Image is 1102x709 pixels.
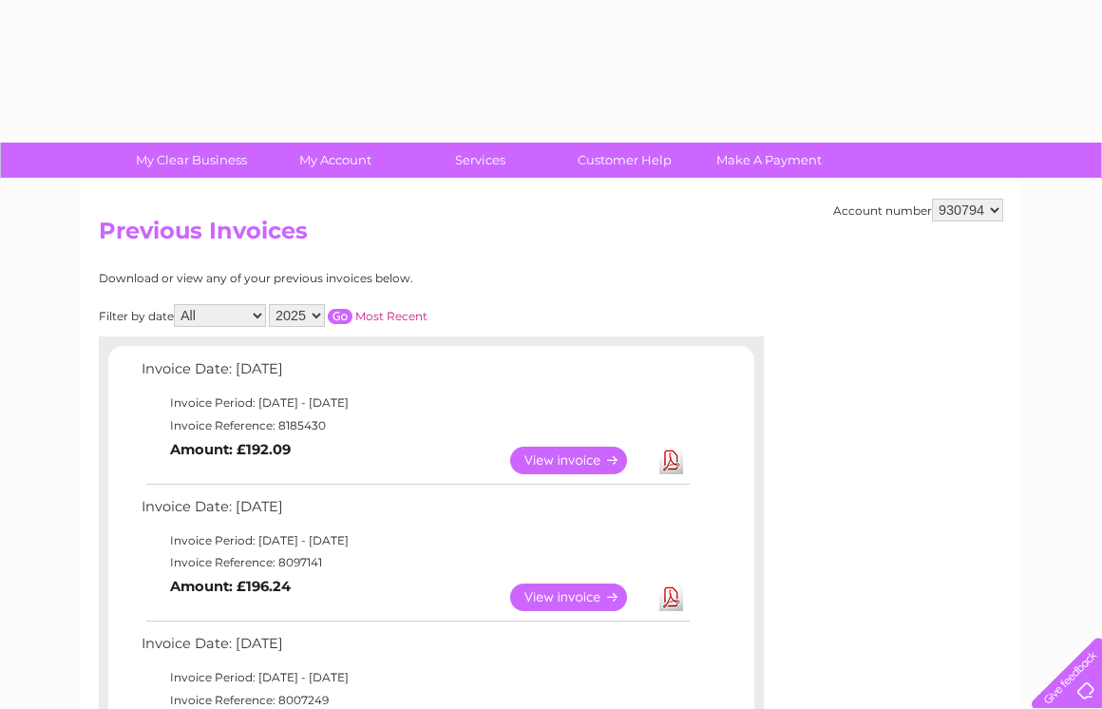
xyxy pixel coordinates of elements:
[510,447,650,474] a: View
[170,578,291,595] b: Amount: £196.24
[137,494,693,529] td: Invoice Date: [DATE]
[510,584,650,611] a: View
[402,143,559,178] a: Services
[691,143,847,178] a: Make A Payment
[99,304,598,327] div: Filter by date
[833,199,1003,221] div: Account number
[137,529,693,552] td: Invoice Period: [DATE] - [DATE]
[137,631,693,666] td: Invoice Date: [DATE]
[137,666,693,689] td: Invoice Period: [DATE] - [DATE]
[137,551,693,574] td: Invoice Reference: 8097141
[137,356,693,392] td: Invoice Date: [DATE]
[99,272,598,285] div: Download or view any of your previous invoices below.
[170,441,291,458] b: Amount: £192.09
[659,447,683,474] a: Download
[355,309,427,323] a: Most Recent
[546,143,703,178] a: Customer Help
[137,392,693,414] td: Invoice Period: [DATE] - [DATE]
[257,143,414,178] a: My Account
[99,218,1003,254] h2: Previous Invoices
[137,414,693,437] td: Invoice Reference: 8185430
[659,584,683,611] a: Download
[113,143,270,178] a: My Clear Business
